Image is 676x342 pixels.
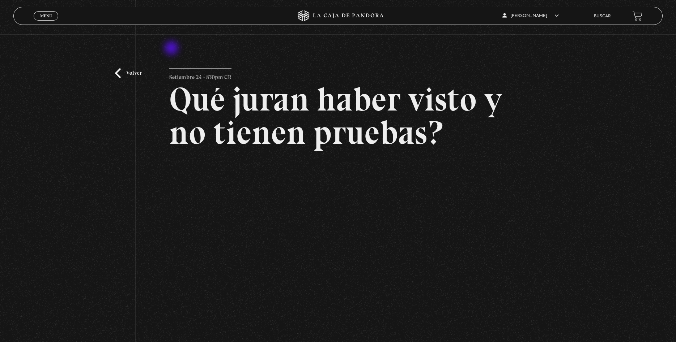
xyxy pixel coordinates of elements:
[594,14,611,18] a: Buscar
[169,68,231,83] p: Setiembre 24 - 830pm CR
[115,68,142,78] a: Volver
[633,11,642,21] a: View your shopping cart
[169,83,507,149] h2: Qué juran haber visto y no tienen pruebas?
[502,14,559,18] span: [PERSON_NAME]
[40,14,52,18] span: Menu
[38,20,55,25] span: Cerrar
